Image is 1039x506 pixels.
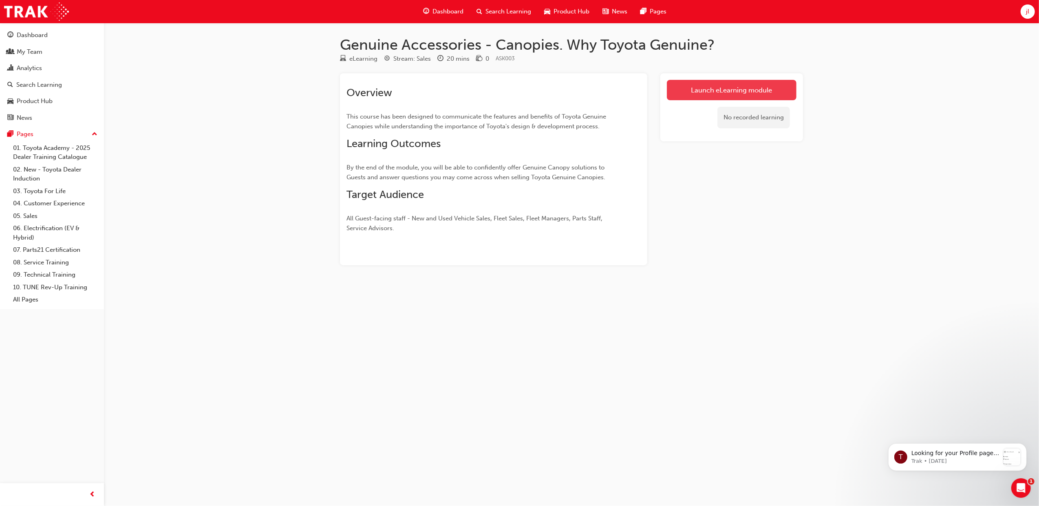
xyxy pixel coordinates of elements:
div: 20 mins [447,54,470,64]
button: Pages [3,127,101,142]
div: My Team [17,47,42,57]
a: search-iconSearch Learning [470,3,538,20]
a: All Pages [10,293,101,306]
span: search-icon [476,7,482,17]
span: jl [1026,7,1029,16]
div: eLearning [349,54,377,64]
div: 0 [485,54,489,64]
a: My Team [3,44,101,59]
span: This course has been designed to communicate the features and benefits of Toyota Genuine Canopies... [346,113,608,130]
span: chart-icon [7,65,13,72]
a: 10. TUNE Rev-Up Training [10,281,101,294]
a: Search Learning [3,77,101,92]
a: 07. Parts21 Certification [10,244,101,256]
button: jl [1021,4,1035,19]
div: Stream [384,54,431,64]
a: 06. Electrification (EV & Hybrid) [10,222,101,244]
div: Price [476,54,489,64]
span: money-icon [476,55,482,63]
div: Analytics [17,64,42,73]
span: News [612,7,627,16]
a: 09. Technical Training [10,268,101,281]
span: people-icon [7,48,13,56]
div: Product Hub [17,97,53,106]
a: News [3,110,101,125]
span: learningResourceType_ELEARNING-icon [340,55,346,63]
a: 08. Service Training [10,256,101,269]
a: guage-iconDashboard [417,3,470,20]
span: Learning resource code [496,55,515,62]
a: Analytics [3,61,101,76]
span: Product Hub [554,7,589,16]
a: 02. New - Toyota Dealer Induction [10,163,101,185]
span: Target Audience [346,188,424,201]
img: Trak [4,2,69,21]
div: Pages [17,130,33,139]
div: Type [340,54,377,64]
span: car-icon [544,7,550,17]
span: target-icon [384,55,390,63]
span: Pages [650,7,666,16]
span: news-icon [7,114,13,122]
a: 03. Toyota For Life [10,185,101,198]
span: prev-icon [90,490,96,500]
a: pages-iconPages [634,3,673,20]
div: Search Learning [16,80,62,90]
button: DashboardMy TeamAnalyticsSearch LearningProduct HubNews [3,26,101,127]
a: 01. Toyota Academy - 2025 Dealer Training Catalogue [10,142,101,163]
a: Launch eLearning module [667,80,796,100]
span: 1 [1028,478,1035,485]
div: No recorded learning [717,107,790,128]
span: guage-icon [423,7,429,17]
span: news-icon [602,7,609,17]
span: All Guest-facing staff - New and Used Vehicle Sales, Fleet Sales, Fleet Managers, Parts Staff, Se... [346,215,604,232]
span: Dashboard [432,7,463,16]
h1: Genuine Accessories - Canopies. Why Toyota Genuine? [340,36,803,54]
div: Dashboard [17,31,48,40]
span: pages-icon [7,131,13,138]
a: 05. Sales [10,210,101,222]
span: guage-icon [7,32,13,39]
div: Stream: Sales [393,54,431,64]
a: news-iconNews [596,3,634,20]
span: search-icon [7,81,13,89]
div: Duration [437,54,470,64]
span: pages-icon [640,7,646,17]
a: 04. Customer Experience [10,197,101,210]
iframe: Intercom live chat [1011,478,1031,498]
span: clock-icon [437,55,443,63]
a: Product Hub [3,94,101,109]
a: car-iconProduct Hub [538,3,596,20]
a: Dashboard [3,28,101,43]
span: Overview [346,86,392,99]
span: up-icon [92,129,97,140]
span: Learning Outcomes [346,137,441,150]
div: News [17,113,32,123]
span: By the end of the module, you will be able to confidently offer Genuine Canopy solutions to Guest... [346,164,606,181]
iframe: Intercom notifications message [876,427,1039,484]
span: car-icon [7,98,13,105]
span: Search Learning [485,7,531,16]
